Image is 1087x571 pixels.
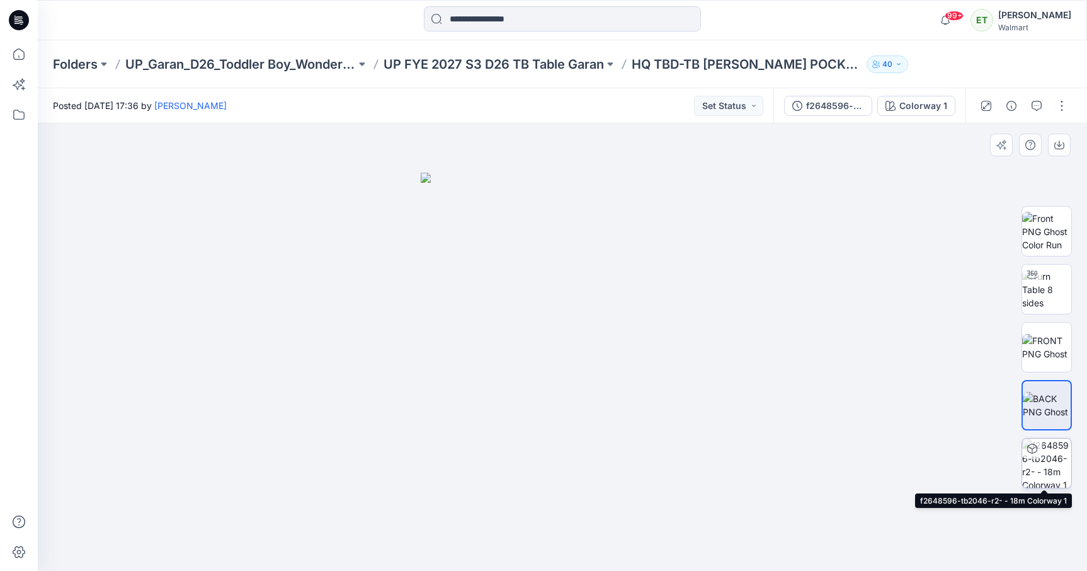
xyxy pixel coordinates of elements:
[632,55,862,73] p: HQ TBD-TB [PERSON_NAME] POCKET TEE
[154,100,227,111] a: [PERSON_NAME]
[1022,212,1071,251] img: Front PNG Ghost Color Run
[877,96,955,116] button: Colorway 1
[1022,439,1071,488] img: f2648596-tb2046-r2- - 18m Colorway 1
[899,99,947,113] div: Colorway 1
[1001,96,1022,116] button: Details
[784,96,872,116] button: f2648596-tb2046-r2- - 18m
[53,55,98,73] a: Folders
[421,173,704,571] img: eyJhbGciOiJIUzI1NiIsImtpZCI6IjAiLCJzbHQiOiJzZXMiLCJ0eXAiOiJKV1QifQ.eyJkYXRhIjp7InR5cGUiOiJzdG9yYW...
[1023,392,1071,418] img: BACK PNG Ghost
[945,11,964,21] span: 99+
[867,55,908,73] button: 40
[998,8,1071,23] div: [PERSON_NAME]
[125,55,356,73] a: UP_Garan_D26_Toddler Boy_Wonder_Nation
[384,55,604,73] a: UP FYE 2027 S3 D26 TB Table Garan
[998,23,1071,32] div: Walmart
[882,57,892,71] p: 40
[1022,334,1071,360] img: FRONT PNG Ghost
[806,99,864,113] div: f2648596-tb2046-r2- - 18m
[53,99,227,112] span: Posted [DATE] 17:36 by
[970,9,993,32] div: ET
[1022,270,1071,309] img: Turn Table 8 sides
